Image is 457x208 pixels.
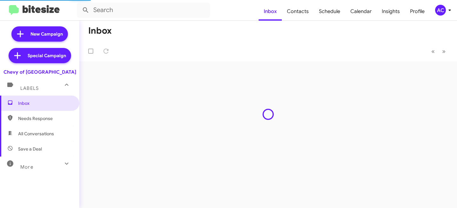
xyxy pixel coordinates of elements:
button: AC [430,5,450,16]
div: Chevy of [GEOGRAPHIC_DATA] [3,69,76,75]
span: Needs Response [18,115,72,122]
button: Next [438,45,449,58]
a: Insights [377,2,405,21]
a: Contacts [282,2,314,21]
div: AC [435,5,446,16]
span: Special Campaign [28,52,66,59]
a: Schedule [314,2,345,21]
input: Search [77,3,210,18]
a: Profile [405,2,430,21]
span: Save a Deal [18,146,42,152]
span: All Conversations [18,131,54,137]
a: Inbox [259,2,282,21]
span: More [20,164,33,170]
a: Calendar [345,2,377,21]
a: Special Campaign [9,48,71,63]
nav: Page navigation example [428,45,449,58]
span: Labels [20,85,39,91]
a: New Campaign [11,26,68,42]
span: New Campaign [30,31,63,37]
span: « [431,47,435,55]
span: » [442,47,446,55]
button: Previous [427,45,439,58]
span: Inbox [18,100,72,106]
h1: Inbox [88,26,112,36]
